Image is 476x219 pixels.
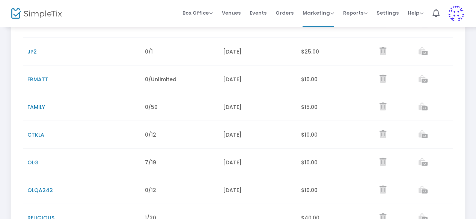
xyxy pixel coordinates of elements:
div: [DATE] [223,186,292,194]
span: Events [250,3,267,22]
span: JP2 [27,48,37,55]
span: FAMILY [27,103,45,111]
span: OLQA242 [27,186,53,194]
span: Help [408,9,423,16]
span: OLG [27,159,39,166]
span: 7/19 [145,159,156,166]
span: Venues [222,3,241,22]
span: 0/12 [145,131,156,139]
span: Box Office [182,9,213,16]
span: 0/12 [145,186,156,194]
span: FRMATT [27,76,48,83]
div: [DATE] [223,103,292,111]
a: View list of orders which used this promo code. [419,104,428,111]
span: 0/1 [145,48,153,55]
span: 0/50 [145,103,158,111]
a: View list of orders which used this promo code. [419,76,428,83]
span: $15.00 [301,103,318,111]
span: Reports [343,9,368,16]
span: CTKLA [27,131,44,139]
div: [DATE] [223,131,292,139]
span: Marketing [303,9,334,16]
span: $10.00 [301,76,318,83]
span: $25.00 [301,48,319,55]
span: $10.00 [301,186,318,194]
div: [DATE] [223,159,292,166]
span: Orders [276,3,294,22]
span: Settings [377,3,399,22]
span: 0/Unlimited [145,76,176,83]
a: View list of orders which used this promo code. [419,159,428,167]
a: View list of orders which used this promo code. [419,48,428,56]
a: View list of orders which used this promo code. [419,187,428,194]
span: $10.00 [301,159,318,166]
a: View list of orders which used this promo code. [419,131,428,139]
div: [DATE] [223,76,292,83]
span: $10.00 [301,131,318,139]
div: [DATE] [223,48,292,55]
